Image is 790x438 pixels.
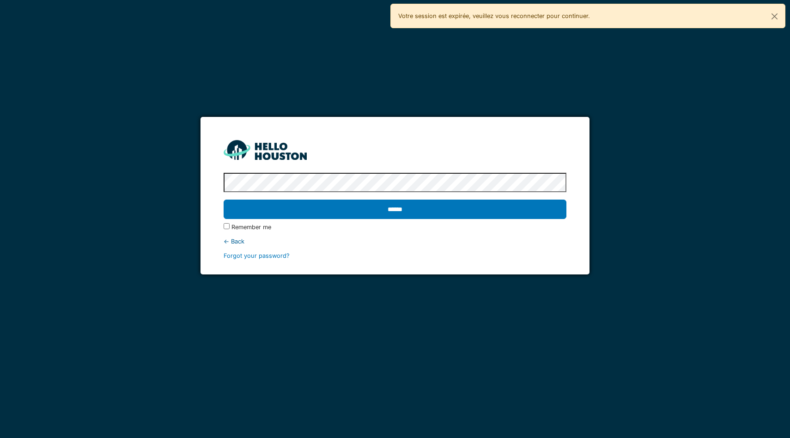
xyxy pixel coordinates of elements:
[224,140,307,160] img: HH_line-BYnF2_Hg.png
[764,4,785,29] button: Close
[231,223,271,231] label: Remember me
[390,4,785,28] div: Votre session est expirée, veuillez vous reconnecter pour continuer.
[224,252,290,259] a: Forgot your password?
[224,237,566,246] div: ← Back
